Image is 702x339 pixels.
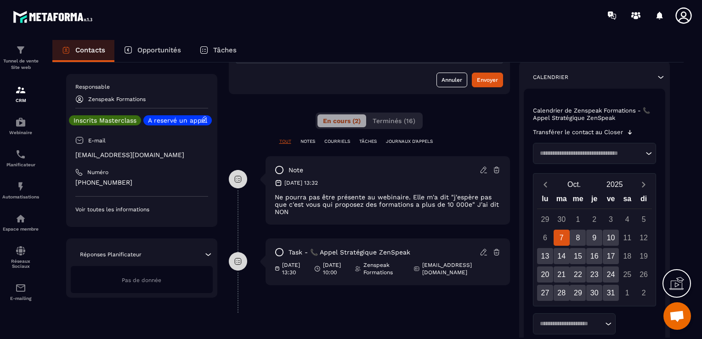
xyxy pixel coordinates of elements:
p: Ne pourra pas être présente au webinaire. Elle m'a dit "j'espère pas que c'est vous qui proposez ... [275,193,501,215]
div: 29 [570,285,586,301]
p: Transférer le contact au Closer [533,129,623,136]
div: ma [553,192,570,209]
div: sa [619,192,635,209]
div: 11 [619,230,635,246]
a: automationsautomationsWebinaire [2,110,39,142]
div: 13 [537,248,553,264]
img: formation [15,85,26,96]
span: En cours (2) [323,117,361,124]
p: Zenspeak Formations [88,96,146,102]
button: Previous month [537,178,554,191]
div: 5 [636,211,652,227]
div: 23 [586,266,602,282]
p: A reservé un appel [148,117,207,124]
div: 2 [586,211,602,227]
div: 27 [537,285,553,301]
div: 30 [586,285,602,301]
button: Annuler [436,73,467,87]
p: Tâches [213,46,237,54]
div: 4 [619,211,635,227]
p: note [289,166,303,175]
div: 22 [570,266,586,282]
a: Opportunités [114,40,190,62]
img: automations [15,181,26,192]
a: Tâches [190,40,246,62]
p: Numéro [87,169,108,176]
p: Voir toutes les informations [75,206,208,213]
div: 20 [537,266,553,282]
div: 12 [636,230,652,246]
div: ve [603,192,619,209]
p: Calendrier [533,73,568,81]
div: 26 [636,266,652,282]
div: 18 [619,248,635,264]
button: Terminés (16) [367,114,421,127]
p: Réponses Planificateur [80,251,142,258]
button: Next month [635,178,652,191]
img: social-network [15,245,26,256]
button: Open years overlay [594,176,635,192]
button: Envoyer [472,73,503,87]
div: 25 [619,266,635,282]
p: Espace membre [2,226,39,232]
p: TOUT [279,138,291,145]
img: automations [15,117,26,128]
div: 7 [554,230,570,246]
p: Planificateur [2,162,39,167]
p: [DATE] 13:30 [282,261,307,276]
p: Calendrier de Zenspeak Formations - 📞 Appel Stratégique ZenSpeak [533,107,657,122]
div: 10 [603,230,619,246]
a: formationformationCRM [2,78,39,110]
div: 28 [554,285,570,301]
div: Search for option [533,143,657,164]
div: 2 [636,285,652,301]
input: Search for option [537,319,603,328]
img: automations [15,213,26,224]
div: 6 [537,230,553,246]
a: formationformationTunnel de vente Site web [2,38,39,78]
div: 1 [619,285,635,301]
img: formation [15,45,26,56]
a: Contacts [52,40,114,62]
img: scheduler [15,149,26,160]
p: Zenspeak Formations [363,261,407,276]
a: social-networksocial-networkRéseaux Sociaux [2,238,39,276]
div: 14 [554,248,570,264]
div: 29 [537,211,553,227]
p: TÂCHES [359,138,377,145]
p: [DATE] 13:32 [284,179,318,186]
p: [DATE] 10:00 [323,261,348,276]
a: automationsautomationsAutomatisations [2,174,39,206]
p: Webinaire [2,130,39,135]
p: E-mailing [2,296,39,301]
div: 17 [603,248,619,264]
div: 30 [554,211,570,227]
div: Calendar wrapper [537,192,652,301]
p: NOTES [300,138,315,145]
input: Search for option [537,149,644,158]
p: Automatisations [2,194,39,199]
div: Ouvrir le chat [663,302,691,330]
div: 21 [554,266,570,282]
p: Contacts [75,46,105,54]
a: emailemailE-mailing [2,276,39,308]
div: 16 [586,248,602,264]
img: logo [13,8,96,25]
p: Opportunités [137,46,181,54]
p: CRM [2,98,39,103]
a: automationsautomationsEspace membre [2,206,39,238]
div: lu [537,192,554,209]
button: En cours (2) [317,114,366,127]
div: 31 [603,285,619,301]
a: schedulerschedulerPlanificateur [2,142,39,174]
div: di [635,192,652,209]
p: [EMAIL_ADDRESS][DOMAIN_NAME] [422,261,494,276]
button: Open months overlay [554,176,594,192]
div: me [570,192,586,209]
p: Réseaux Sociaux [2,259,39,269]
div: 8 [570,230,586,246]
div: 15 [570,248,586,264]
div: je [586,192,603,209]
p: Tunnel de vente Site web [2,58,39,71]
div: Calendar days [537,211,652,301]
